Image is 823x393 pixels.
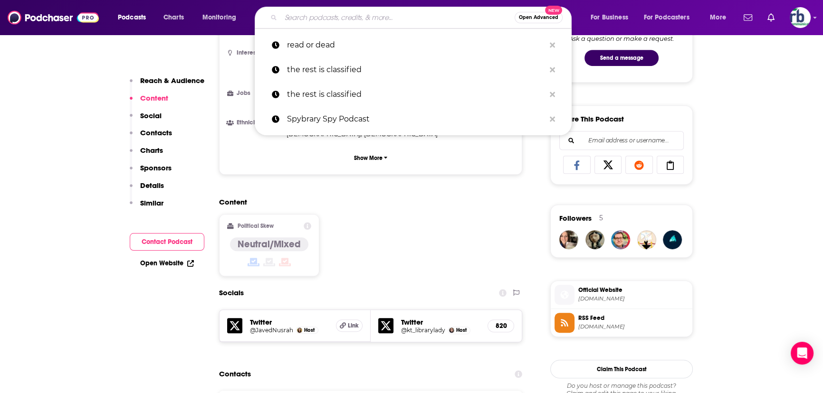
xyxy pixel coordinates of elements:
h3: Interests [227,50,283,56]
h5: Twitter [401,318,480,327]
button: Details [130,181,164,198]
button: Sponsors [130,163,172,181]
span: Host [304,327,315,333]
a: RSS Feed[DOMAIN_NAME] [555,313,689,333]
button: Show More [227,149,514,167]
span: Charts [163,11,184,24]
span: [DEMOGRAPHIC_DATA] [287,130,360,138]
h4: Neutral/Mixed [238,238,301,250]
div: 5 [599,214,603,222]
p: the rest is classified [287,57,545,82]
div: Search podcasts, credits, & more... [264,7,581,28]
button: Open AdvancedNew [515,12,563,23]
a: read or dead [255,33,572,57]
span: For Business [591,11,628,24]
img: Podchaser - Follow, Share and Rate Podcasts [8,9,99,27]
p: Content [140,94,168,103]
button: Similar [130,198,163,216]
button: open menu [638,10,703,25]
a: the rest is classified [255,57,572,82]
p: Details [140,181,164,190]
button: open menu [703,10,738,25]
button: Claim This Podcast [550,360,693,378]
button: Charts [130,146,163,163]
h2: Socials [219,284,244,302]
h2: Contacts [219,365,251,383]
button: Content [130,94,168,111]
a: Link [336,319,363,332]
h2: Political Skew [238,223,274,229]
p: Show More [354,155,383,161]
h3: Ethnicities [227,120,283,126]
a: Share on X/Twitter [594,156,622,174]
button: open menu [111,10,158,25]
div: Ask a question or make a request. [569,35,674,42]
span: feeds.megaphone.fm [578,323,689,330]
a: @kt_librarylady [401,327,445,334]
p: Contacts [140,128,172,137]
span: Host [456,327,467,333]
p: Similar [140,198,163,207]
p: Sponsors [140,163,172,172]
img: InaEte [663,230,682,249]
a: Show notifications dropdown [764,9,778,26]
a: Spybrary Spy Podcast [255,107,572,131]
a: Nusrah Javed [297,327,302,333]
div: Search followers [559,131,684,150]
span: Link [348,322,359,329]
h2: Content [219,197,515,206]
input: Email address or username... [567,131,676,150]
span: Podcasts [118,11,146,24]
h3: Jobs [227,90,283,96]
span: Official Website [578,286,689,294]
div: Open Intercom Messenger [791,342,813,365]
img: Katie McLain Horner [449,327,454,333]
span: Logged in as johannarb [790,7,811,28]
span: Open Advanced [519,15,558,20]
img: ericarobyn [559,230,578,249]
a: @JavedNusrah [250,327,293,334]
a: Charts [157,10,190,25]
input: Search podcasts, credits, & more... [281,10,515,25]
a: Official Website[DOMAIN_NAME] [555,285,689,305]
p: Reach & Audience [140,76,204,85]
span: bookriot.com [578,295,689,302]
p: Social [140,111,162,120]
button: open menu [196,10,249,25]
button: Show profile menu [790,7,811,28]
h5: Twitter [250,318,328,327]
span: [DEMOGRAPHIC_DATA] [364,130,438,138]
img: LongLiveBatArt [637,230,656,249]
button: Reach & Audience [130,76,204,94]
button: Contact Podcast [130,233,204,251]
a: Open Website [140,259,194,267]
span: Do you host or manage this podcast? [550,382,693,390]
p: Spybrary Spy Podcast [287,107,545,131]
button: open menu [584,10,640,25]
button: Send a message [584,50,659,66]
span: More [710,11,726,24]
span: For Podcasters [644,11,689,24]
img: User Profile [790,7,811,28]
img: marcham [611,230,630,249]
a: the rest is classified [255,82,572,107]
a: Show notifications dropdown [740,9,756,26]
h3: Share This Podcast [559,114,624,123]
a: Copy Link [657,156,684,174]
span: Followers [559,214,592,223]
a: Share on Reddit [625,156,653,174]
a: Share on Facebook [563,156,591,174]
p: the rest is classified [287,82,545,107]
span: Monitoring [202,11,236,24]
a: aryannn [585,230,604,249]
span: RSS Feed [578,314,689,322]
h5: 820 [496,322,506,330]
